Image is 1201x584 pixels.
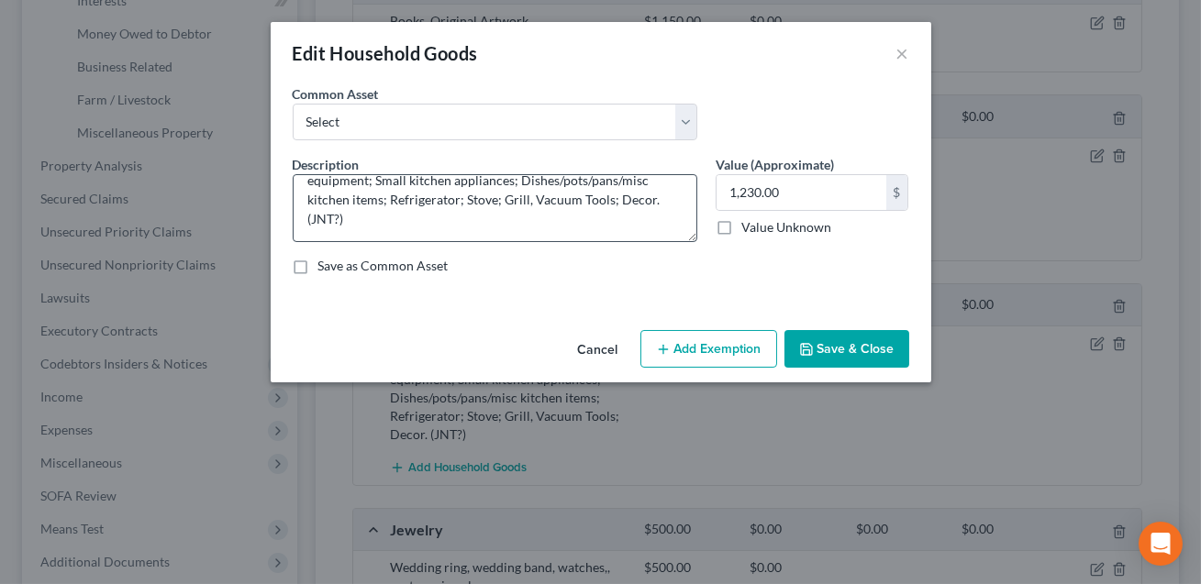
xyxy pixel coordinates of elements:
[293,40,478,66] div: Edit Household Goods
[784,330,909,369] button: Save & Close
[293,84,379,104] label: Common Asset
[563,332,633,369] button: Cancel
[293,157,360,172] span: Description
[717,175,886,210] input: 0.00
[318,257,449,275] label: Save as Common Asset
[640,330,777,369] button: Add Exemption
[1139,522,1183,566] div: Open Intercom Messenger
[886,175,908,210] div: $
[716,155,834,174] label: Value (Approximate)
[741,218,831,237] label: Value Unknown
[896,42,909,64] button: ×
